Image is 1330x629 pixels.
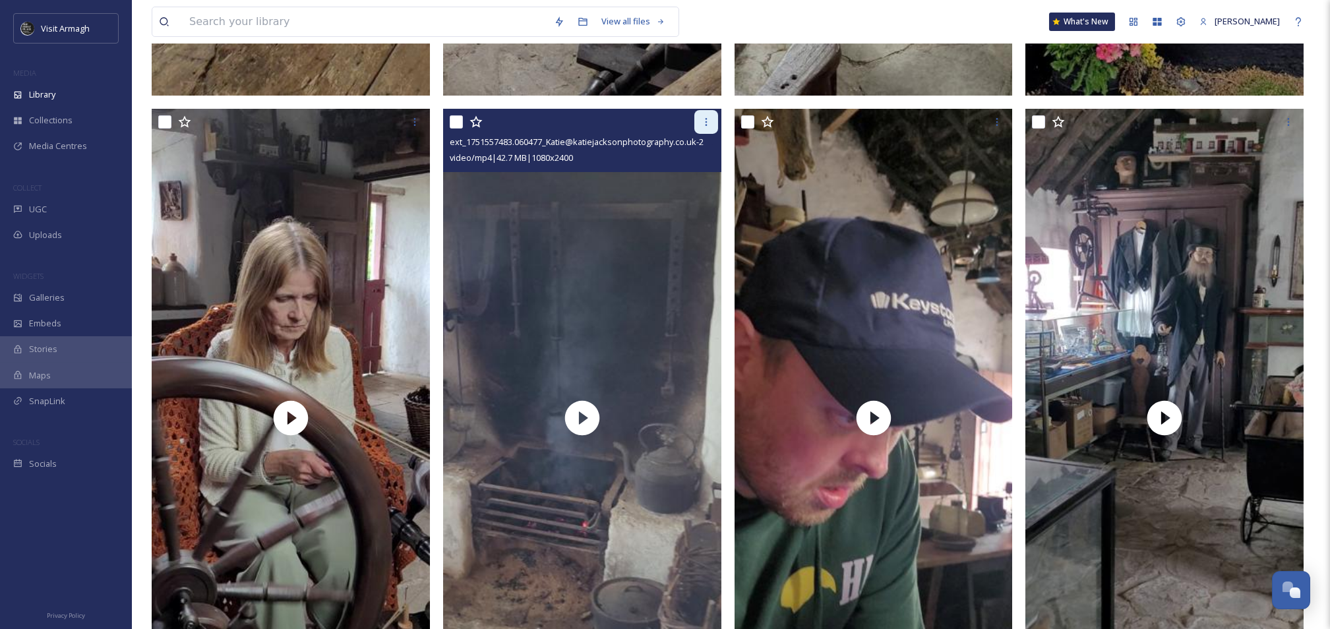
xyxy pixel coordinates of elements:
[13,68,36,78] span: MEDIA
[29,343,57,355] span: Stories
[29,395,65,407] span: SnapLink
[29,140,87,152] span: Media Centres
[29,203,47,216] span: UGC
[47,607,85,622] a: Privacy Policy
[13,271,44,281] span: WIDGETS
[183,7,547,36] input: Search your library
[47,611,85,620] span: Privacy Policy
[1215,15,1280,27] span: [PERSON_NAME]
[1272,571,1310,609] button: Open Chat
[1193,9,1286,34] a: [PERSON_NAME]
[13,183,42,193] span: COLLECT
[29,114,73,127] span: Collections
[595,9,672,34] a: View all files
[41,22,90,34] span: Visit Armagh
[29,317,61,330] span: Embeds
[29,291,65,304] span: Galleries
[13,437,40,447] span: SOCIALS
[29,369,51,382] span: Maps
[21,22,34,35] img: THE-FIRST-PLACE-VISIT-ARMAGH.COM-BLACK.jpg
[450,135,787,148] span: ext_1751557483.060477_Katie@katiejacksonphotography.co.uk-20250523_121656.mp4
[29,88,55,101] span: Library
[450,152,573,164] span: video/mp4 | 42.7 MB | 1080 x 2400
[29,458,57,470] span: Socials
[1049,13,1115,31] a: What's New
[29,229,62,241] span: Uploads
